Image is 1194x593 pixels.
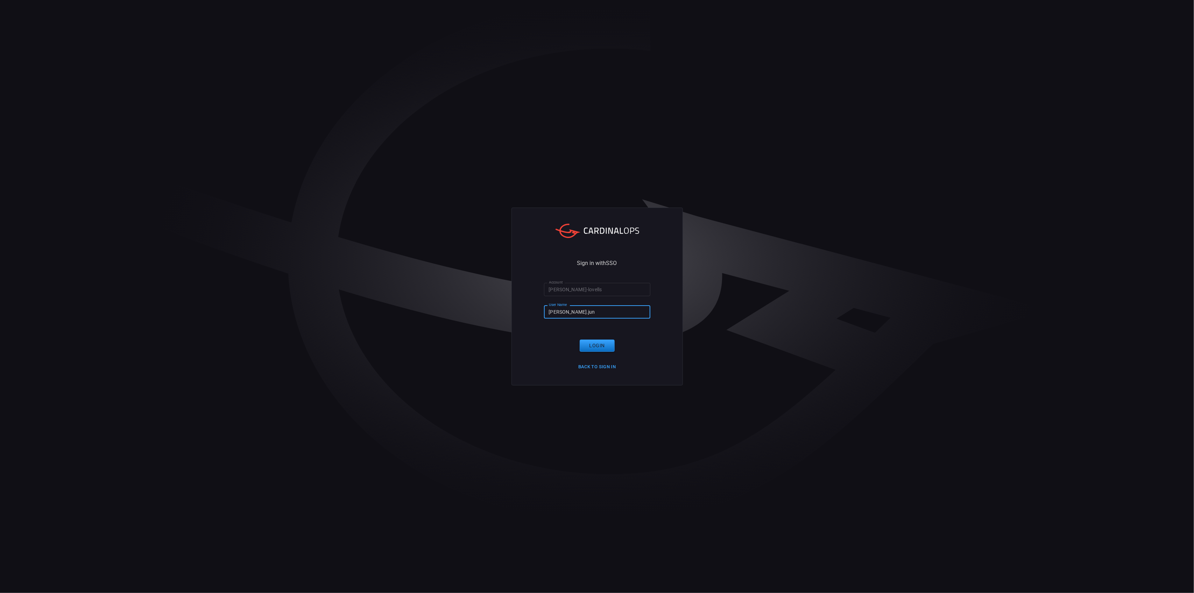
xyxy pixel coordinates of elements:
input: Type your user name [544,305,650,318]
label: Account [549,280,563,285]
button: Login [580,340,615,352]
label: User Name [549,302,567,307]
input: Type your account [544,283,650,296]
button: Back to Sign in [574,362,620,372]
span: Sign in with SSO [577,260,617,266]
